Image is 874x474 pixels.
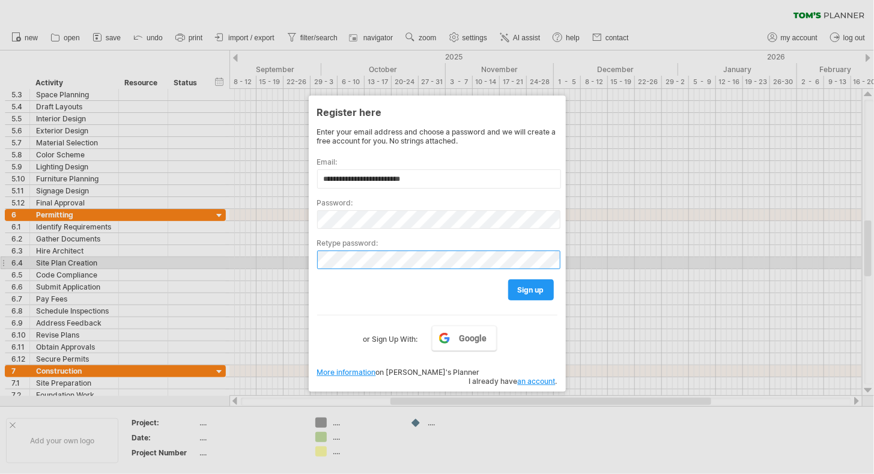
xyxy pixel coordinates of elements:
[317,198,557,207] label: Password:
[518,377,556,386] a: an account
[508,279,554,300] a: sign up
[363,326,417,346] label: or Sign Up With:
[317,368,376,377] a: More information
[317,368,480,377] span: on [PERSON_NAME]'s Planner
[459,333,487,343] span: Google
[518,285,544,294] span: sign up
[432,326,497,351] a: Google
[317,157,557,166] label: Email:
[469,377,557,386] span: I already have .
[317,239,557,248] label: Retype password:
[317,101,557,123] div: Register here
[317,127,557,145] div: Enter your email address and choose a password and we will create a free account for you. No stri...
